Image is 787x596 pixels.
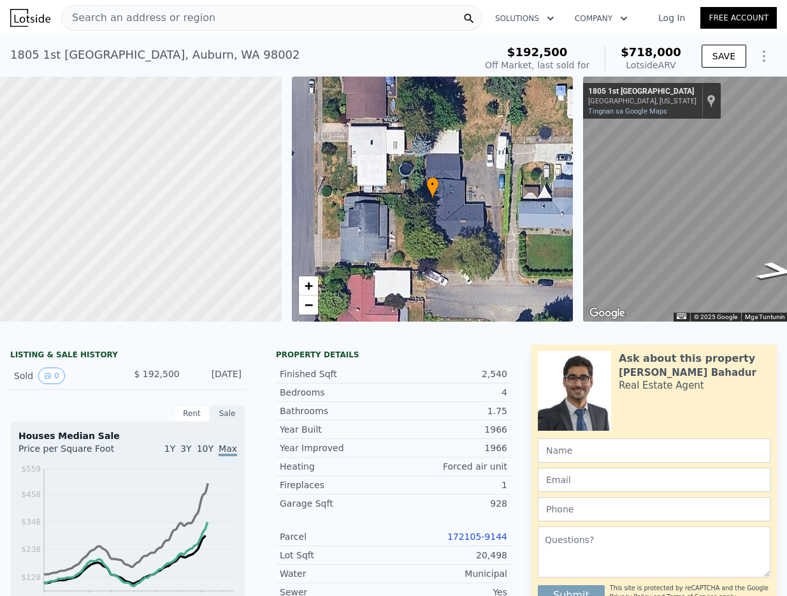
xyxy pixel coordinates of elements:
[134,369,179,379] span: $ 192,500
[280,386,394,399] div: Bedrooms
[18,429,237,442] div: Houses Median Sale
[180,443,191,454] span: 3Y
[394,368,508,380] div: 2,540
[621,45,681,59] span: $718,000
[21,573,41,582] tspan: $128
[62,10,215,26] span: Search an address or region
[588,87,697,97] div: 1805 1st [GEOGRAPHIC_DATA]
[21,518,41,526] tspan: $348
[21,465,41,473] tspan: $559
[280,423,394,436] div: Year Built
[565,7,638,30] button: Company
[276,350,511,360] div: Property details
[588,107,667,115] a: Tingnan sa Google Maps
[751,43,777,69] button: Show Options
[394,567,508,580] div: Municipal
[280,442,394,454] div: Year Improved
[394,423,508,436] div: 1966
[197,443,213,454] span: 10Y
[38,368,65,384] button: View historical data
[210,405,245,422] div: Sale
[677,313,686,319] button: Mga keyboard shortcut
[280,368,394,380] div: Finished Sqft
[394,479,508,491] div: 1
[700,7,777,29] a: Free Account
[447,532,507,542] a: 172105-9144
[10,9,50,27] img: Lotside
[219,443,237,456] span: Max
[21,546,41,555] tspan: $238
[394,405,508,417] div: 1.75
[538,497,770,521] input: Phone
[707,94,716,108] a: Ipakita ang lokasyon sa mapa
[485,7,565,30] button: Solutions
[538,438,770,463] input: Name
[190,368,242,384] div: [DATE]
[394,442,508,454] div: 1966
[702,45,746,68] button: SAVE
[174,405,210,422] div: Rent
[394,460,508,473] div: Forced air unit
[426,179,439,190] span: •
[164,443,175,454] span: 1Y
[426,177,439,199] div: •
[10,46,300,64] div: 1805 1st [GEOGRAPHIC_DATA] , Auburn , WA 98002
[10,350,245,362] div: LISTING & SALE HISTORY
[745,313,785,320] a: Mga Tuntunin (bubukas sa bagong tab)
[621,59,681,71] div: Lotside ARV
[14,368,118,384] div: Sold
[485,59,589,71] div: Off Market, last sold for
[299,276,318,295] a: Zoom in
[280,567,394,580] div: Water
[586,305,628,322] img: Google
[280,497,394,510] div: Garage Sqft
[394,386,508,399] div: 4
[280,405,394,417] div: Bathrooms
[304,278,312,294] span: +
[588,97,697,105] div: [GEOGRAPHIC_DATA], [US_STATE]
[619,351,755,366] div: Ask about this property
[538,468,770,492] input: Email
[304,297,312,313] span: −
[619,379,704,392] div: Real Estate Agent
[619,366,756,379] div: [PERSON_NAME] Bahadur
[280,460,394,473] div: Heating
[18,442,128,463] div: Price per Square Foot
[280,479,394,491] div: Fireplaces
[394,497,508,510] div: 928
[280,530,394,543] div: Parcel
[280,549,394,562] div: Lot Sqft
[507,45,568,59] span: $192,500
[643,11,700,24] a: Log In
[394,549,508,562] div: 20,498
[694,313,737,320] span: © 2025 Google
[21,490,41,499] tspan: $458
[299,295,318,315] a: Zoom out
[586,305,628,322] a: Buksan ang lugar na ito sa Google Maps (magbubukas ng bagong window)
